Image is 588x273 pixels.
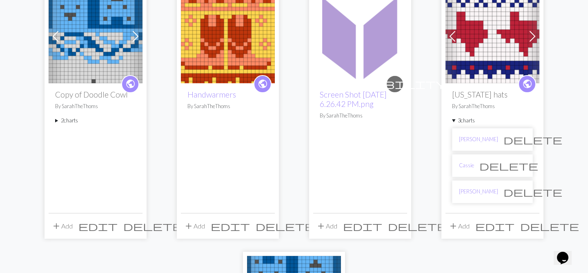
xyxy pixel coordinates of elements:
span: edit [343,220,382,232]
span: add [184,220,194,232]
button: Add [313,218,340,234]
button: Delete [120,218,185,234]
p: By SarahTheThoms [320,112,401,120]
a: Handwarmers [181,31,275,39]
span: delete [503,186,562,198]
button: Delete chart [498,132,568,147]
button: Edit [76,218,120,234]
span: public [258,78,268,90]
a: Denali 5 Doodle Cowl A [49,31,143,39]
button: Delete chart [474,158,543,173]
h2: Copy of Doodle Cowl [55,90,136,99]
button: Add [181,218,208,234]
span: add [51,220,61,232]
span: delete [520,220,579,232]
span: delete [256,220,314,232]
a: [PERSON_NAME] [459,135,498,143]
span: visibility [344,78,446,90]
button: Add [49,218,76,234]
a: Baby P [445,31,539,39]
span: delete [123,220,182,232]
span: add [448,220,458,232]
i: public [125,76,136,92]
button: Edit [472,218,517,234]
a: [PERSON_NAME] [459,188,498,195]
a: public [121,75,139,93]
p: By SarahTheThoms [187,102,268,110]
span: add [316,220,326,232]
button: Add [445,218,472,234]
span: delete [388,220,447,232]
button: Delete [253,218,317,234]
p: By SarahTheThoms [452,102,533,110]
a: Cassie [459,162,474,169]
a: public [518,75,536,93]
i: public [522,76,532,92]
i: Edit [78,221,118,231]
iframe: chat widget [554,240,580,265]
i: private [344,76,446,92]
button: Edit [208,218,253,234]
span: public [522,78,532,90]
button: Edit [340,218,385,234]
a: Handwarmers [187,90,236,99]
summary: 3charts [452,117,533,124]
span: edit [211,220,250,232]
h2: [US_STATE] hats [452,90,533,99]
summary: 2charts [55,117,136,124]
i: Edit [475,221,514,231]
span: edit [78,220,118,232]
span: public [125,78,136,90]
span: delete [479,160,538,171]
button: Delete [517,218,582,234]
a: public [254,75,272,93]
span: edit [475,220,514,232]
a: Screen Shot [DATE] 6.26.42 PM.png [320,90,387,109]
i: public [258,76,268,92]
i: Edit [211,221,250,231]
span: delete [503,134,562,145]
button: Delete [385,218,450,234]
a: Screen Shot 2025-08-05 at 6.26.42 PM.png [313,31,407,39]
button: Delete chart [498,184,568,200]
i: Edit [343,221,382,231]
p: By SarahTheThoms [55,102,136,110]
